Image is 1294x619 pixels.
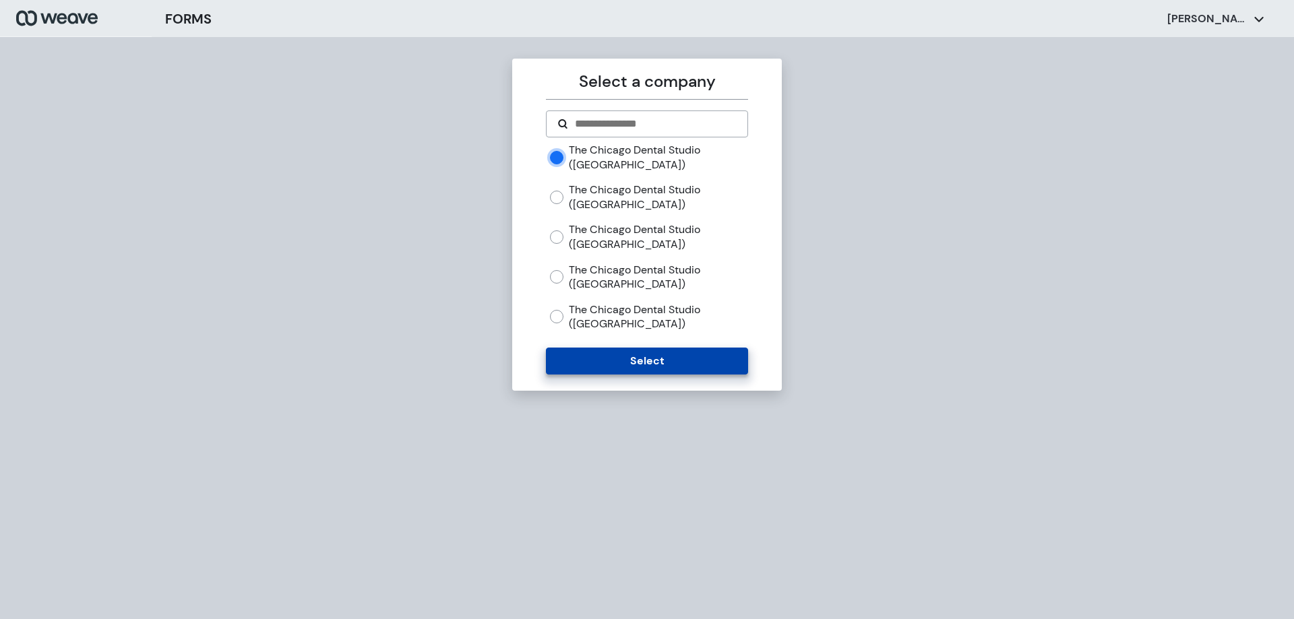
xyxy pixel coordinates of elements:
h3: FORMS [165,9,212,29]
label: The Chicago Dental Studio ([GEOGRAPHIC_DATA]) [569,302,747,331]
input: Search [574,116,736,132]
label: The Chicago Dental Studio ([GEOGRAPHIC_DATA]) [569,183,747,211]
label: The Chicago Dental Studio ([GEOGRAPHIC_DATA]) [569,143,747,172]
button: Select [546,348,747,374]
label: The Chicago Dental Studio ([GEOGRAPHIC_DATA]) [569,222,747,251]
label: The Chicago Dental Studio ([GEOGRAPHIC_DATA]) [569,263,747,292]
p: [PERSON_NAME] [1167,11,1248,26]
p: Select a company [546,69,747,94]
